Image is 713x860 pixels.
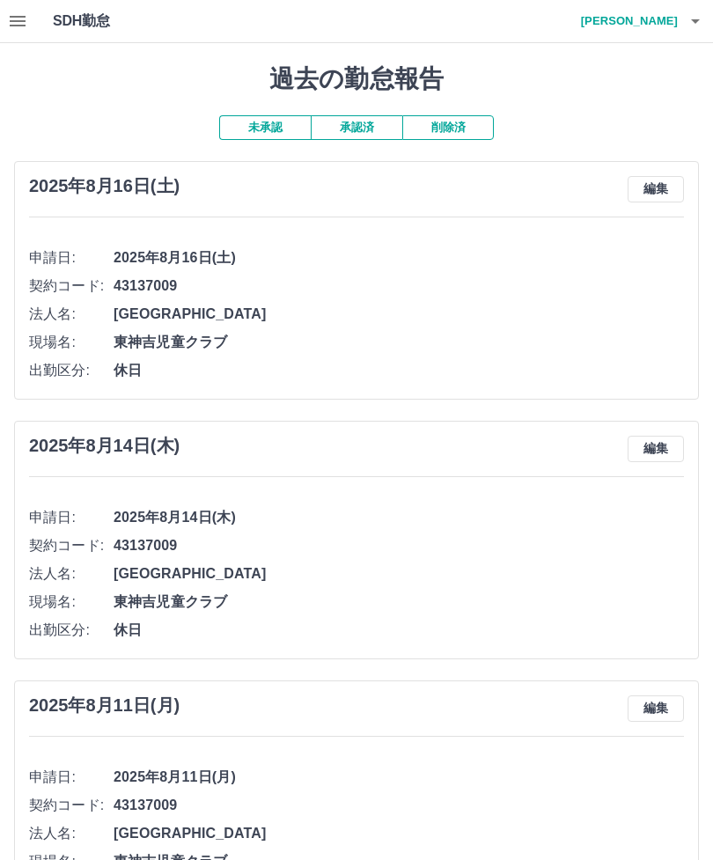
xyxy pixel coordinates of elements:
[219,115,311,140] button: 未承認
[29,795,114,816] span: 契約コード:
[114,507,684,528] span: 2025年8月14日(木)
[29,247,114,268] span: 申請日:
[114,535,684,556] span: 43137009
[114,592,684,613] span: 東神吉児童クラブ
[29,276,114,297] span: 契約コード:
[29,767,114,788] span: 申請日:
[628,176,684,202] button: 編集
[29,436,180,456] h3: 2025年8月14日(木)
[628,436,684,462] button: 編集
[114,767,684,788] span: 2025年8月11日(月)
[14,64,699,94] h1: 過去の勤怠報告
[114,563,684,584] span: [GEOGRAPHIC_DATA]
[29,176,180,196] h3: 2025年8月16日(土)
[29,535,114,556] span: 契約コード:
[29,304,114,325] span: 法人名:
[29,695,180,716] h3: 2025年8月11日(月)
[114,795,684,816] span: 43137009
[29,823,114,844] span: 法人名:
[114,332,684,353] span: 東神吉児童クラブ
[114,620,684,641] span: 休日
[114,276,684,297] span: 43137009
[628,695,684,722] button: 編集
[311,115,402,140] button: 承認済
[402,115,494,140] button: 削除済
[114,247,684,268] span: 2025年8月16日(土)
[29,563,114,584] span: 法人名:
[29,620,114,641] span: 出勤区分:
[29,507,114,528] span: 申請日:
[114,823,684,844] span: [GEOGRAPHIC_DATA]
[29,360,114,381] span: 出勤区分:
[114,360,684,381] span: 休日
[29,332,114,353] span: 現場名:
[114,304,684,325] span: [GEOGRAPHIC_DATA]
[29,592,114,613] span: 現場名:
